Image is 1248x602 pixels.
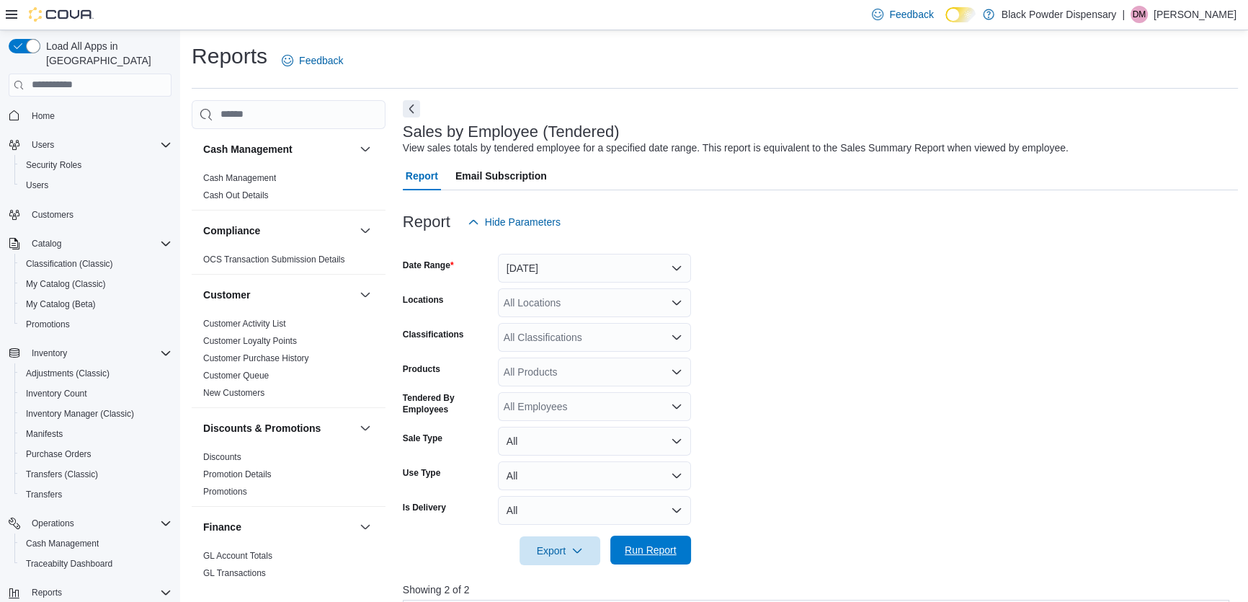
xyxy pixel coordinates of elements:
[40,39,171,68] span: Load All Apps in [GEOGRAPHIC_DATA]
[26,235,67,252] button: Catalog
[20,466,104,483] a: Transfers (Classic)
[528,536,592,565] span: Export
[26,558,112,570] span: Traceabilty Dashboard
[203,370,269,381] span: Customer Queue
[610,536,691,565] button: Run Report
[945,22,946,23] span: Dark Mode
[14,175,177,195] button: Users
[32,139,54,151] span: Users
[203,142,354,156] button: Cash Management
[20,486,171,503] span: Transfers
[498,427,691,456] button: All
[403,123,620,141] h3: Sales by Employee (Tendered)
[14,484,177,505] button: Transfers
[671,366,682,378] button: Open list of options
[203,550,272,562] span: GL Account Totals
[26,515,80,532] button: Operations
[889,7,933,22] span: Feedback
[671,401,682,412] button: Open list of options
[26,278,106,290] span: My Catalog (Classic)
[403,467,440,479] label: Use Type
[26,448,92,460] span: Purchase Orders
[20,156,87,174] a: Security Roles
[20,255,171,273] span: Classification (Classic)
[357,420,374,437] button: Discounts & Promotions
[203,173,276,183] a: Cash Management
[203,421,321,435] h3: Discounts & Promotions
[403,583,1238,597] p: Showing 2 of 2
[26,205,171,223] span: Customers
[203,288,250,302] h3: Customer
[20,555,118,572] a: Traceabilty Dashboard
[403,392,492,415] label: Tendered By Employees
[1154,6,1236,23] p: [PERSON_NAME]
[20,385,93,402] a: Inventory Count
[403,213,450,231] h3: Report
[945,7,976,22] input: Dark Mode
[203,172,276,184] span: Cash Management
[203,142,293,156] h3: Cash Management
[203,336,297,346] a: Customer Loyalty Points
[203,223,354,238] button: Compliance
[3,204,177,225] button: Customers
[26,345,171,362] span: Inventory
[26,159,81,171] span: Security Roles
[26,136,60,154] button: Users
[203,469,272,479] a: Promotion Details
[26,107,61,125] a: Home
[26,428,63,440] span: Manifests
[203,520,241,534] h3: Finance
[14,155,177,175] button: Security Roles
[3,513,177,534] button: Operations
[192,169,385,210] div: Cash Management
[403,294,444,306] label: Locations
[20,296,171,313] span: My Catalog (Beta)
[20,425,68,443] a: Manifests
[14,404,177,424] button: Inventory Manager (Classic)
[403,260,454,271] label: Date Range
[203,567,266,579] span: GL Transactions
[20,275,171,293] span: My Catalog (Classic)
[671,297,682,309] button: Open list of options
[498,461,691,490] button: All
[203,288,354,302] button: Customer
[20,365,171,382] span: Adjustments (Classic)
[20,555,171,572] span: Traceabilty Dashboard
[26,469,98,480] span: Transfers (Classic)
[26,298,96,310] span: My Catalog (Beta)
[20,275,112,293] a: My Catalog (Classic)
[26,489,62,500] span: Transfers
[485,215,561,229] span: Hide Parameters
[3,135,177,155] button: Users
[20,177,171,194] span: Users
[403,502,446,513] label: Is Delivery
[1122,6,1125,23] p: |
[26,408,134,420] span: Inventory Manager (Classic)
[26,584,68,601] button: Reports
[192,448,385,506] div: Discounts & Promotions
[14,294,177,314] button: My Catalog (Beta)
[20,365,115,382] a: Adjustments (Classic)
[3,343,177,363] button: Inventory
[357,286,374,304] button: Customer
[26,515,171,532] span: Operations
[14,274,177,294] button: My Catalog (Classic)
[32,518,74,529] span: Operations
[14,424,177,444] button: Manifests
[20,446,97,463] a: Purchase Orders
[192,251,385,274] div: Compliance
[20,425,171,443] span: Manifests
[203,335,297,347] span: Customer Loyalty Points
[203,190,269,200] a: Cash Out Details
[26,388,87,399] span: Inventory Count
[26,136,171,154] span: Users
[20,296,102,313] a: My Catalog (Beta)
[20,385,171,402] span: Inventory Count
[203,223,260,238] h3: Compliance
[20,255,119,273] a: Classification (Classic)
[520,536,600,565] button: Export
[14,254,177,274] button: Classification (Classic)
[203,353,309,363] a: Customer Purchase History
[26,180,48,191] span: Users
[26,345,73,362] button: Inventory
